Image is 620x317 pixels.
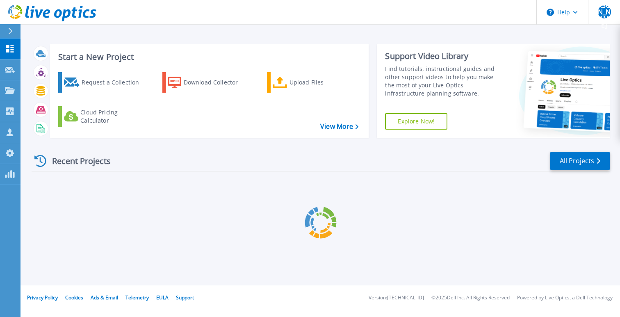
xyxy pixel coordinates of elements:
a: Cloud Pricing Calculator [58,106,150,127]
a: Cookies [65,294,83,301]
a: View More [320,123,358,130]
a: Privacy Policy [27,294,58,301]
div: Find tutorials, instructional guides and other support videos to help you make the most of your L... [385,65,502,98]
div: Upload Files [289,74,355,91]
div: Support Video Library [385,51,502,62]
div: Request a Collection [82,74,147,91]
a: All Projects [550,152,610,170]
h3: Start a New Project [58,52,358,62]
a: Telemetry [125,294,149,301]
li: © 2025 Dell Inc. All Rights Reserved [431,295,510,301]
a: Upload Files [267,72,358,93]
div: Download Collector [184,74,249,91]
div: Cloud Pricing Calculator [80,108,146,125]
li: Powered by Live Optics, a Dell Technology [517,295,613,301]
a: Download Collector [162,72,254,93]
a: Support [176,294,194,301]
a: EULA [156,294,169,301]
li: Version: [TECHNICAL_ID] [369,295,424,301]
a: Explore Now! [385,113,447,130]
a: Ads & Email [91,294,118,301]
a: Request a Collection [58,72,150,93]
div: Recent Projects [32,151,122,171]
